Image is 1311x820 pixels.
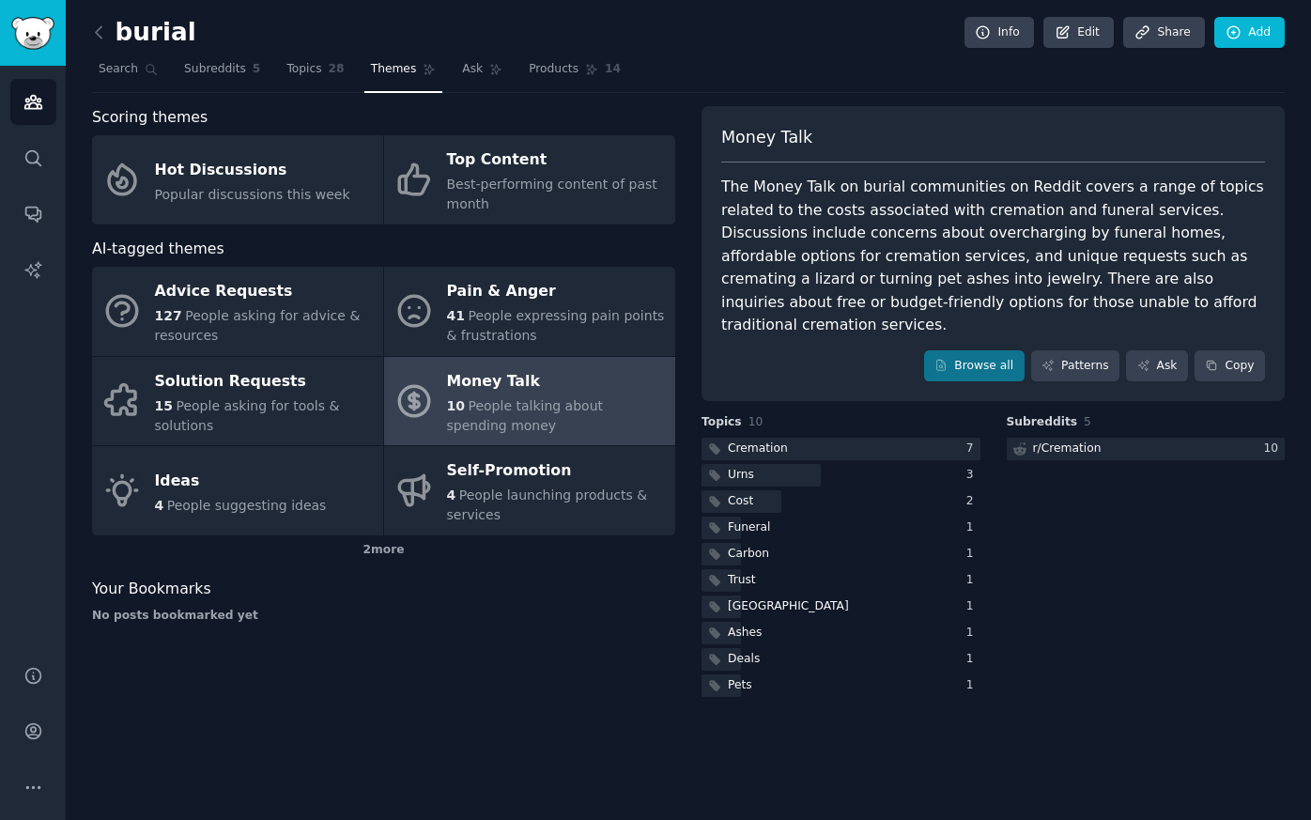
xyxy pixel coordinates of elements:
[728,625,762,642] div: Ashes
[447,487,648,522] span: People launching products & services
[1084,415,1091,428] span: 5
[702,569,980,593] a: Trust1
[286,61,321,78] span: Topics
[167,498,327,513] span: People suggesting ideas
[92,267,383,356] a: Advice Requests127People asking for advice & resources
[1195,350,1265,382] button: Copy
[702,622,980,645] a: Ashes1
[155,308,361,343] span: People asking for advice & resources
[92,535,675,565] div: 2 more
[384,446,675,535] a: Self-Promotion4People launching products & services
[964,17,1034,49] a: Info
[702,414,742,431] span: Topics
[702,674,980,698] a: Pets1
[92,446,383,535] a: Ideas4People suggesting ideas
[522,54,627,93] a: Products14
[728,546,769,563] div: Carbon
[447,277,666,307] div: Pain & Anger
[605,61,621,78] span: 14
[155,398,173,413] span: 15
[447,487,456,503] span: 4
[384,135,675,224] a: Top ContentBest-performing content of past month
[721,176,1265,337] div: The Money Talk on burial communities on Reddit covers a range of topics related to the costs asso...
[155,498,164,513] span: 4
[1043,17,1114,49] a: Edit
[966,467,980,484] div: 3
[966,441,980,457] div: 7
[702,464,980,487] a: Urns3
[92,357,383,446] a: Solution Requests15People asking for tools & solutions
[1126,350,1188,382] a: Ask
[702,517,980,540] a: Funeral1
[728,467,754,484] div: Urns
[155,277,374,307] div: Advice Requests
[966,677,980,694] div: 1
[748,415,763,428] span: 10
[155,187,350,202] span: Popular discussions this week
[447,177,657,211] span: Best-performing content of past month
[702,490,980,514] a: Cost2
[966,546,980,563] div: 1
[455,54,509,93] a: Ask
[329,61,345,78] span: 28
[155,155,350,185] div: Hot Discussions
[1214,17,1285,49] a: Add
[155,366,374,396] div: Solution Requests
[384,267,675,356] a: Pain & Anger41People expressing pain points & frustrations
[155,398,340,433] span: People asking for tools & solutions
[184,61,246,78] span: Subreddits
[728,572,756,589] div: Trust
[529,61,578,78] span: Products
[447,146,666,176] div: Top Content
[92,135,383,224] a: Hot DiscussionsPopular discussions this week
[447,366,666,396] div: Money Talk
[966,598,980,615] div: 1
[1033,441,1102,457] div: r/ Cremation
[447,308,465,323] span: 41
[177,54,267,93] a: Subreddits5
[92,578,211,601] span: Your Bookmarks
[721,126,812,149] span: Money Talk
[447,398,465,413] span: 10
[92,238,224,261] span: AI-tagged themes
[11,17,54,50] img: GummySearch logo
[966,625,980,642] div: 1
[1007,414,1078,431] span: Subreddits
[155,308,182,323] span: 127
[728,598,849,615] div: [GEOGRAPHIC_DATA]
[1123,17,1204,49] a: Share
[92,18,196,48] h2: burial
[92,106,208,130] span: Scoring themes
[924,350,1025,382] a: Browse all
[447,308,665,343] span: People expressing pain points & frustrations
[1263,441,1285,457] div: 10
[966,493,980,510] div: 2
[728,519,770,536] div: Funeral
[1031,350,1119,382] a: Patterns
[728,677,752,694] div: Pets
[155,466,327,496] div: Ideas
[280,54,350,93] a: Topics28
[728,651,760,668] div: Deals
[447,456,666,487] div: Self-Promotion
[447,398,604,433] span: People talking about spending money
[253,61,261,78] span: 5
[1007,438,1286,461] a: r/Cremation10
[364,54,443,93] a: Themes
[966,519,980,536] div: 1
[728,441,788,457] div: Cremation
[92,54,164,93] a: Search
[966,651,980,668] div: 1
[92,608,675,625] div: No posts bookmarked yet
[702,438,980,461] a: Cremation7
[384,357,675,446] a: Money Talk10People talking about spending money
[702,596,980,619] a: [GEOGRAPHIC_DATA]1
[966,572,980,589] div: 1
[462,61,483,78] span: Ask
[728,493,753,510] div: Cost
[702,543,980,566] a: Carbon1
[371,61,417,78] span: Themes
[99,61,138,78] span: Search
[702,648,980,672] a: Deals1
